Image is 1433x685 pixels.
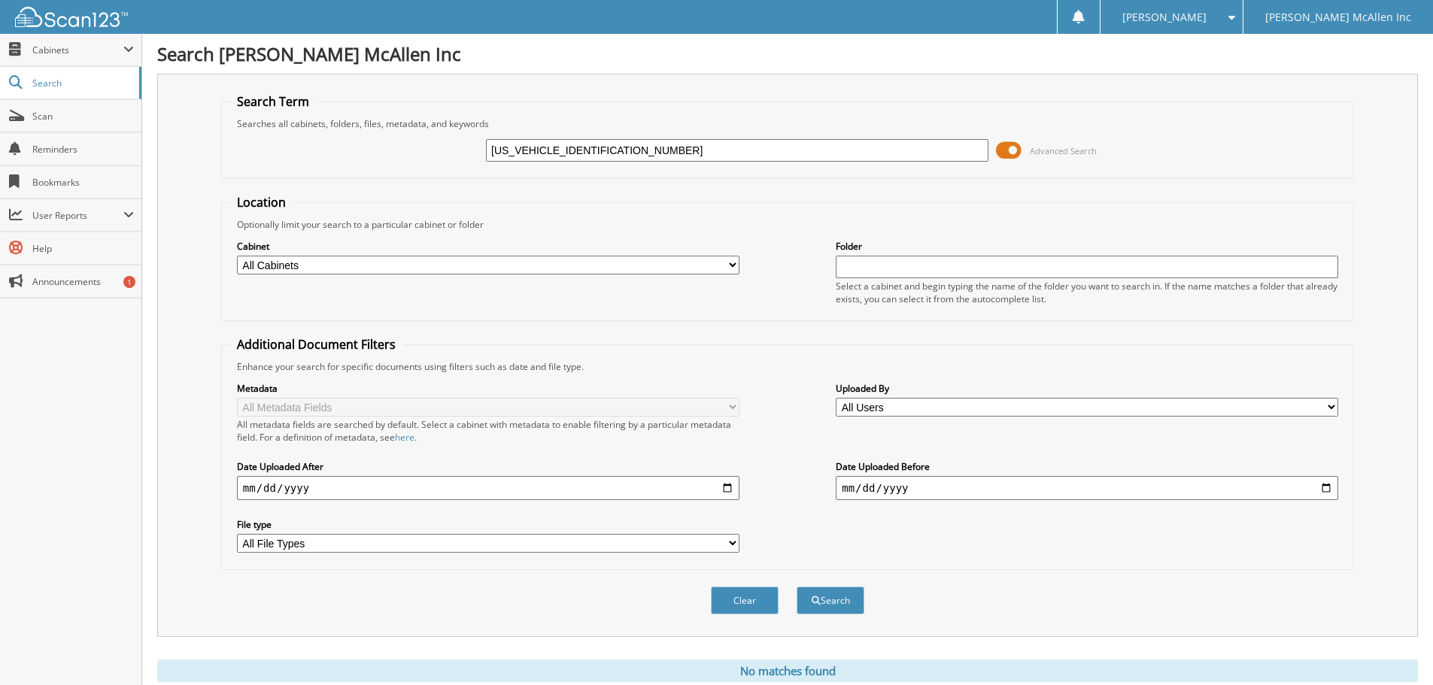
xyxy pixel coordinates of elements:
div: No matches found [157,659,1418,682]
div: Optionally limit your search to a particular cabinet or folder [229,218,1346,231]
label: Metadata [237,382,739,395]
button: Clear [711,586,779,614]
legend: Additional Document Filters [229,336,403,353]
span: Help [32,242,134,255]
label: Folder [836,240,1338,253]
span: Scan [32,110,134,123]
div: Select a cabinet and begin typing the name of the folder you want to search in. If the name match... [836,280,1338,305]
legend: Search Term [229,93,317,110]
label: Date Uploaded Before [836,460,1338,473]
label: Uploaded By [836,382,1338,395]
span: User Reports [32,209,123,222]
div: 1 [123,276,135,288]
span: Reminders [32,143,134,156]
span: Cabinets [32,44,123,56]
span: [PERSON_NAME] [1122,13,1207,22]
legend: Location [229,194,293,211]
span: [PERSON_NAME] McAllen Inc [1265,13,1411,22]
button: Search [797,586,864,614]
label: Date Uploaded After [237,460,739,473]
span: Announcements [32,275,134,288]
img: scan123-logo-white.svg [15,7,128,27]
div: Searches all cabinets, folders, files, metadata, and keywords [229,117,1346,130]
span: Bookmarks [32,176,134,189]
div: Enhance your search for specific documents using filters such as date and file type. [229,360,1346,373]
div: All metadata fields are searched by default. Select a cabinet with metadata to enable filtering b... [237,418,739,444]
input: start [237,476,739,500]
span: Advanced Search [1030,145,1097,156]
span: Search [32,77,132,89]
a: here [395,431,414,444]
input: end [836,476,1338,500]
label: File type [237,518,739,531]
label: Cabinet [237,240,739,253]
h1: Search [PERSON_NAME] McAllen Inc [157,41,1418,66]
